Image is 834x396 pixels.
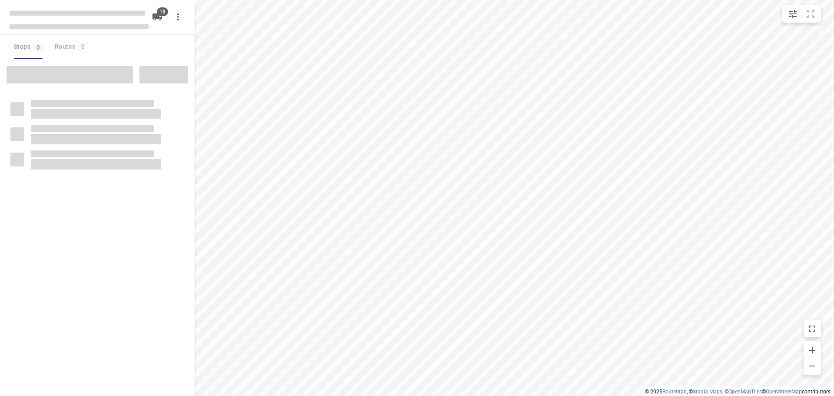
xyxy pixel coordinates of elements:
[766,389,802,395] a: OpenStreetMap
[662,389,687,395] a: Routetitan
[728,389,762,395] a: OpenMapTiles
[784,5,801,23] button: Map settings
[782,5,821,23] div: small contained button group
[693,389,722,395] a: Stadia Maps
[645,389,831,395] li: © 2025 , © , © © contributors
